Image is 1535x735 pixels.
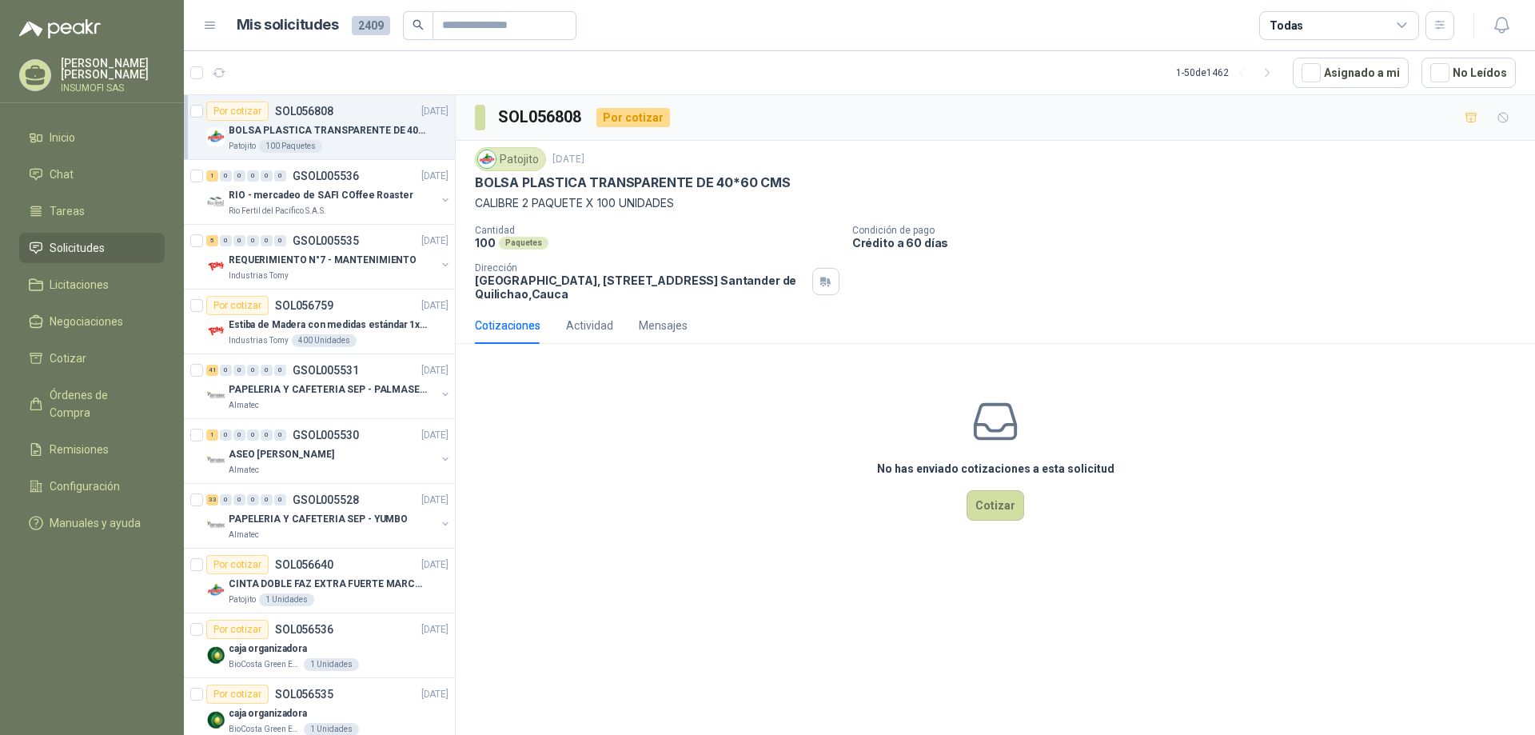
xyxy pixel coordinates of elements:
p: GSOL005531 [293,365,359,376]
p: Industrias Tomy [229,334,289,347]
div: Por cotizar [206,296,269,315]
span: Remisiones [50,441,109,458]
a: 33 0 0 0 0 0 GSOL005528[DATE] Company LogoPAPELERIA Y CAFETERIA SEP - YUMBOAlmatec [206,490,452,541]
p: Condición de pago [852,225,1529,236]
p: [GEOGRAPHIC_DATA], [STREET_ADDRESS] Santander de Quilichao , Cauca [475,274,806,301]
img: Company Logo [206,322,225,341]
div: 0 [261,365,273,376]
div: Por cotizar [206,620,269,639]
a: Inicio [19,122,165,153]
div: 1 Unidades [259,593,314,606]
span: Cotizar [50,350,86,367]
p: 100 [475,236,496,250]
p: [DATE] [421,104,449,119]
div: 41 [206,365,218,376]
span: 2409 [352,16,390,35]
p: caja organizadora [229,706,307,721]
span: Manuales y ayuda [50,514,141,532]
p: [DATE] [421,687,449,702]
p: Crédito a 60 días [852,236,1529,250]
a: Órdenes de Compra [19,380,165,428]
p: [DATE] [421,428,449,443]
div: 33 [206,494,218,505]
p: GSOL005528 [293,494,359,505]
a: 1 0 0 0 0 0 GSOL005536[DATE] Company LogoRIO - mercadeo de SAFI COffee RoasterRio Fertil del Pací... [206,166,452,218]
img: Company Logo [206,581,225,600]
div: 1 [206,170,218,182]
p: [DATE] [421,298,449,314]
p: [DATE] [552,152,584,167]
img: Company Logo [206,257,225,276]
p: Patojito [229,140,256,153]
a: Manuales y ayuda [19,508,165,538]
a: Remisiones [19,434,165,465]
h3: No has enviado cotizaciones a esta solicitud [877,460,1114,477]
a: 1 0 0 0 0 0 GSOL005530[DATE] Company LogoASEO [PERSON_NAME]Almatec [206,425,452,477]
div: 100 Paquetes [259,140,322,153]
p: [DATE] [421,169,449,184]
div: 0 [220,365,232,376]
p: SOL056640 [275,559,333,570]
div: 0 [233,365,245,376]
div: 0 [233,429,245,441]
p: SOL056535 [275,689,333,700]
p: BioCosta Green Energy S.A.S [229,658,301,671]
p: [DATE] [421,363,449,378]
p: [PERSON_NAME] [PERSON_NAME] [61,58,165,80]
h1: Mis solicitudes [237,14,339,37]
div: Cotizaciones [475,317,540,334]
div: 0 [220,235,232,246]
div: Actividad [566,317,613,334]
span: Inicio [50,129,75,146]
div: 400 Unidades [292,334,357,347]
div: 0 [247,235,259,246]
a: Por cotizarSOL056759[DATE] Company LogoEstiba de Madera con medidas estándar 1x120x15 de altoIndu... [184,290,455,354]
img: Company Logo [206,192,225,211]
div: 0 [220,170,232,182]
div: Por cotizar [206,555,269,574]
div: Por cotizar [206,102,269,121]
p: Rio Fertil del Pacífico S.A.S. [229,205,326,218]
a: 41 0 0 0 0 0 GSOL005531[DATE] Company LogoPAPELERIA Y CAFETERIA SEP - PALMASECAAlmatec [206,361,452,412]
a: Por cotizarSOL056536[DATE] Company Logocaja organizadoraBioCosta Green Energy S.A.S1 Unidades [184,613,455,678]
p: Patojito [229,593,256,606]
p: GSOL005536 [293,170,359,182]
div: 0 [261,429,273,441]
p: BOLSA PLASTICA TRANSPARENTE DE 40*60 CMS [229,123,428,138]
p: Industrias Tomy [229,270,289,282]
a: Solicitudes [19,233,165,263]
p: Almatec [229,529,259,541]
img: Company Logo [478,150,496,168]
span: Configuración [50,477,120,495]
div: Paquetes [499,237,548,250]
p: PAPELERIA Y CAFETERIA SEP - YUMBO [229,512,408,527]
img: Logo peakr [19,19,101,38]
div: 5 [206,235,218,246]
div: Patojito [475,147,546,171]
div: 0 [220,429,232,441]
span: Solicitudes [50,239,105,257]
a: Tareas [19,196,165,226]
p: [DATE] [421,493,449,508]
span: Chat [50,166,74,183]
a: Chat [19,159,165,190]
span: Órdenes de Compra [50,386,150,421]
div: 0 [261,494,273,505]
div: 0 [274,170,286,182]
p: CINTA DOBLE FAZ EXTRA FUERTE MARCA:3M [229,577,428,592]
div: Por cotizar [596,108,670,127]
img: Company Logo [206,451,225,470]
button: Cotizar [967,490,1024,521]
p: caja organizadora [229,641,307,657]
div: 0 [274,429,286,441]
img: Company Logo [206,516,225,535]
p: Dirección [475,262,806,274]
div: 1 [206,429,218,441]
div: Todas [1270,17,1303,34]
p: CALIBRE 2 PAQUETE X 100 UNIDADES [475,194,1516,212]
a: Cotizar [19,343,165,373]
span: Tareas [50,202,85,220]
img: Company Logo [206,710,225,729]
a: Negociaciones [19,306,165,337]
p: Almatec [229,399,259,412]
